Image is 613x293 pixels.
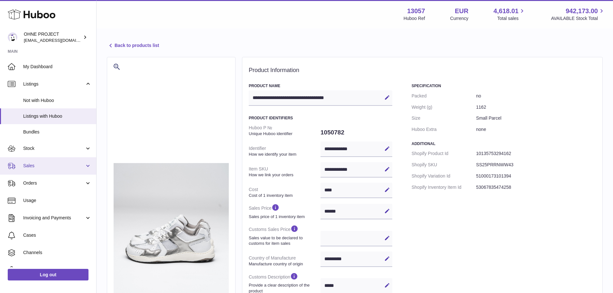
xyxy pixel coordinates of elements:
strong: Unique Huboo identifier [249,131,319,137]
h3: Product Name [249,83,392,88]
dt: Shopify Inventory Item Id [412,182,476,193]
dt: Shopify SKU [412,159,476,170]
dd: 53067835474258 [476,182,596,193]
dt: Packed [412,90,476,102]
strong: EUR [455,7,468,15]
dt: Country of Manufacture [249,252,320,269]
a: Log out [8,269,88,280]
span: 942,173.00 [566,7,598,15]
dd: 1162 [476,102,596,113]
span: Bundles [23,129,91,135]
span: Invoicing and Payments [23,215,85,221]
strong: Manufacture country of origin [249,261,319,267]
strong: How we identify your item [249,151,319,157]
span: Orders [23,180,85,186]
dt: Identifier [249,143,320,160]
dd: Small Parcel [476,113,596,124]
span: Stock [23,145,85,151]
h3: Specification [412,83,596,88]
span: AVAILABLE Stock Total [551,15,605,22]
dt: Sales Price [249,201,320,222]
span: Channels [23,250,91,256]
span: 4,618.01 [494,7,519,15]
strong: Sales price of 1 inventory item [249,214,319,220]
strong: 13057 [407,7,425,15]
h3: Additional [412,141,596,146]
dd: 10135753294162 [476,148,596,159]
span: Cases [23,232,91,238]
a: Back to products list [107,42,159,50]
dt: Weight (g) [412,102,476,113]
dt: Customs Sales Price [249,222,320,249]
span: Total sales [497,15,526,22]
img: internalAdmin-13057@internal.huboo.com [8,32,17,42]
span: Listings [23,81,85,87]
dt: Item SKU [249,163,320,180]
a: 942,173.00 AVAILABLE Stock Total [551,7,605,22]
strong: Cost of 1 inventory item [249,193,319,198]
span: My Dashboard [23,64,91,70]
div: OHNE PROJECT [24,31,82,43]
dd: no [476,90,596,102]
dt: Cost [249,184,320,201]
strong: How we link your orders [249,172,319,178]
dt: Shopify Variation Id [412,170,476,182]
dd: none [476,124,596,135]
span: [EMAIL_ADDRESS][DOMAIN_NAME] [24,38,95,43]
dt: Huboo Extra [412,124,476,135]
strong: Sales value to be declared to customs for item sales [249,235,319,246]
h2: Product Information [249,67,596,74]
span: Sales [23,163,85,169]
dt: Huboo P № [249,122,320,139]
dd: 51000173101394 [476,170,596,182]
span: Not with Huboo [23,97,91,104]
span: Settings [23,267,91,273]
a: 4,618.01 Total sales [494,7,526,22]
dd: 1050782 [320,126,392,139]
dt: Size [412,113,476,124]
h3: Product Identifiers [249,115,392,121]
dd: SS25PRRNWW43 [476,159,596,170]
span: Usage [23,197,91,204]
div: Currency [450,15,469,22]
span: Listings with Huboo [23,113,91,119]
div: Huboo Ref [404,15,425,22]
dt: Shopify Product Id [412,148,476,159]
